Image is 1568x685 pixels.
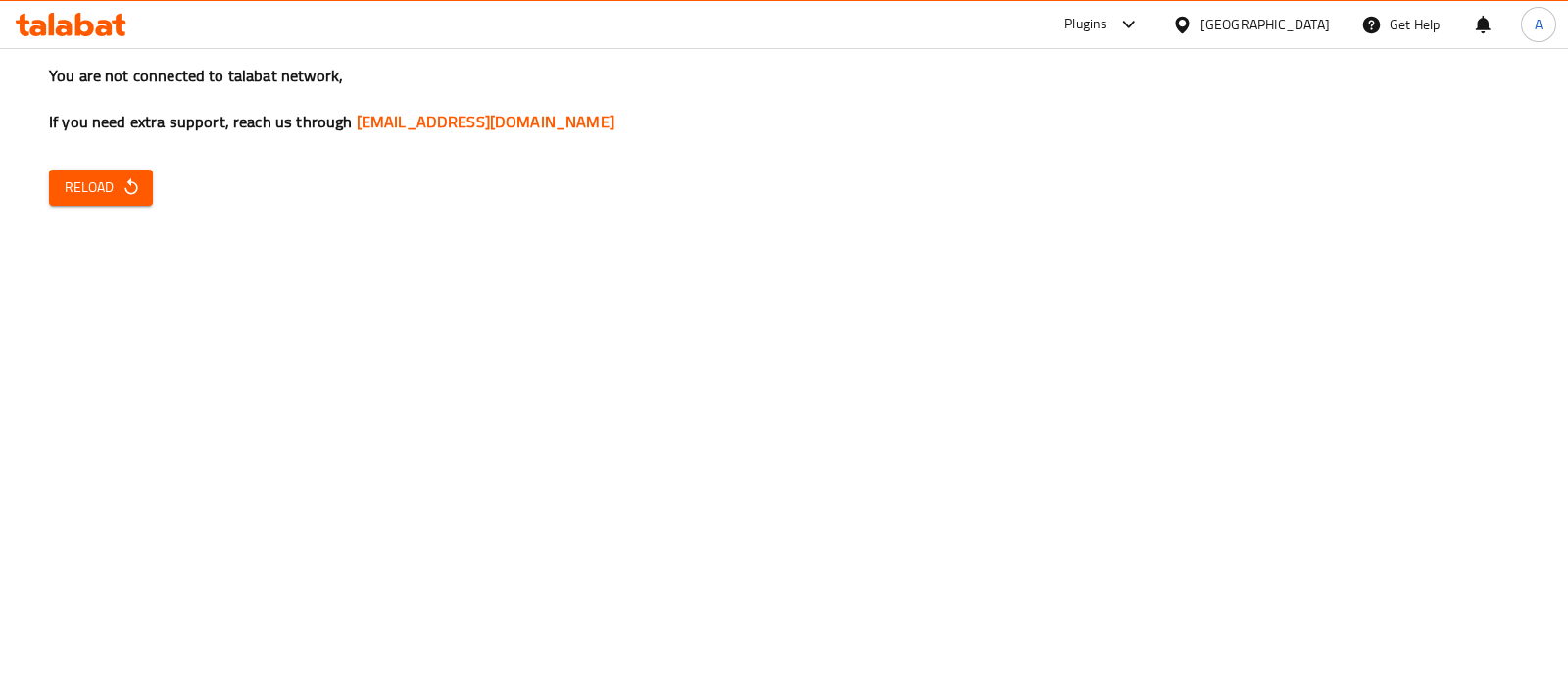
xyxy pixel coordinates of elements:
[49,170,153,206] button: Reload
[49,65,1519,133] h3: You are not connected to talabat network, If you need extra support, reach us through
[65,175,137,200] span: Reload
[1535,14,1543,35] span: A
[357,107,614,136] a: [EMAIL_ADDRESS][DOMAIN_NAME]
[1200,14,1330,35] div: [GEOGRAPHIC_DATA]
[1064,13,1107,36] div: Plugins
